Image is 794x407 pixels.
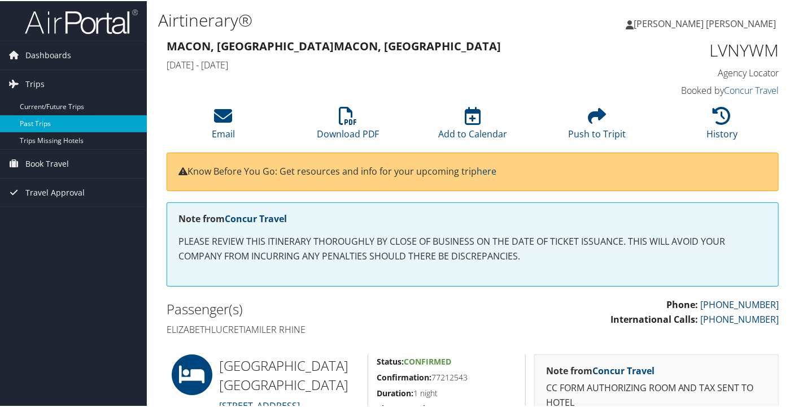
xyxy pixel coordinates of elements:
[634,16,776,29] span: [PERSON_NAME] [PERSON_NAME]
[724,83,779,96] a: Concur Travel
[404,355,451,366] span: Confirmed
[610,312,698,324] strong: International Calls:
[592,363,655,376] a: Concur Travel
[25,69,45,97] span: Trips
[25,149,69,177] span: Book Travel
[158,7,578,31] h1: Airtinerary®
[700,312,779,324] a: [PHONE_NUMBER]
[377,387,517,398] h5: 1 night
[167,322,464,335] h4: Elizabethlucretiamiler Rhine
[178,233,767,262] p: PLEASE REVIEW THIS ITINERARY THOROUGHLY BY CLOSE OF BUSINESS ON THE DATE OF TICKET ISSUANCE. THIS...
[377,371,517,382] h5: 77212543
[626,6,787,40] a: [PERSON_NAME] [PERSON_NAME]
[666,297,698,310] strong: Phone:
[178,163,767,178] p: Know Before You Go: Get resources and info for your upcoming trip
[212,112,235,139] a: Email
[377,371,431,382] strong: Confirmation:
[25,40,71,68] span: Dashboards
[639,83,779,96] h4: Booked by
[477,164,496,176] a: here
[219,355,360,393] h2: [GEOGRAPHIC_DATA] [GEOGRAPHIC_DATA]
[225,211,287,224] a: Concur Travel
[377,387,413,397] strong: Duration:
[25,177,85,206] span: Travel Approval
[178,211,287,224] strong: Note from
[167,58,622,70] h4: [DATE] - [DATE]
[167,298,464,318] h2: Passenger(s)
[700,297,779,310] a: [PHONE_NUMBER]
[706,112,738,139] a: History
[25,7,138,34] img: airportal-logo.png
[438,112,507,139] a: Add to Calendar
[546,363,655,376] strong: Note from
[639,37,779,61] h1: LVNYWM
[569,112,626,139] a: Push to Tripit
[639,66,779,78] h4: Agency Locator
[377,355,404,366] strong: Status:
[167,37,501,53] strong: Macon, [GEOGRAPHIC_DATA] Macon, [GEOGRAPHIC_DATA]
[317,112,379,139] a: Download PDF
